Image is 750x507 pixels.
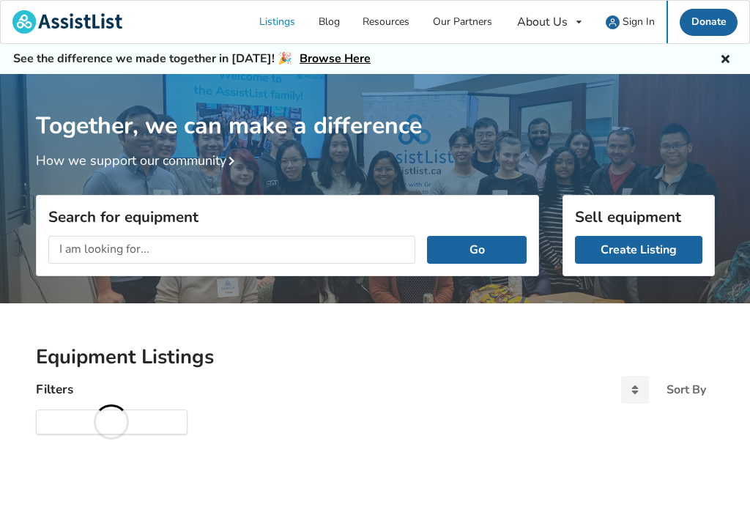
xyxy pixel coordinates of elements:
[427,236,526,264] button: Go
[300,51,371,67] a: Browse Here
[13,51,371,67] h5: See the difference we made together in [DATE]! 🎉
[36,344,715,370] h2: Equipment Listings
[248,1,308,43] a: Listings
[595,1,667,43] a: user icon Sign In
[575,207,702,226] h3: Sell equipment
[680,9,738,36] a: Donate
[36,381,73,398] h4: Filters
[12,10,122,34] img: assistlist-logo
[48,207,527,226] h3: Search for equipment
[307,1,352,43] a: Blog
[36,152,241,169] a: How we support our community
[517,16,568,28] div: About Us
[48,236,416,264] input: I am looking for...
[575,236,702,264] a: Create Listing
[623,15,655,29] span: Sign In
[352,1,422,43] a: Resources
[606,15,620,29] img: user icon
[421,1,504,43] a: Our Partners
[667,384,706,396] div: Sort By
[36,74,715,141] h1: Together, we can make a difference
